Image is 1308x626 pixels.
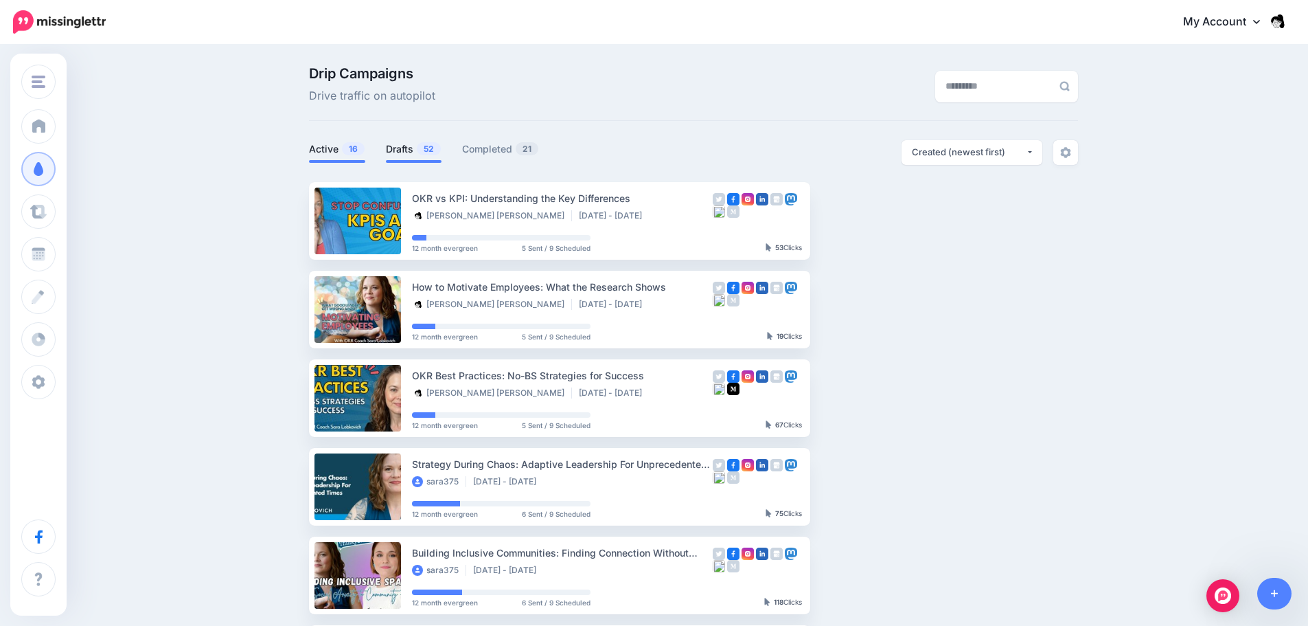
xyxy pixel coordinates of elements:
[713,383,725,395] img: bluesky-square.png
[412,388,572,399] li: [PERSON_NAME] [PERSON_NAME]
[727,193,739,205] img: facebook-square.png
[774,598,783,606] b: 118
[777,332,783,340] b: 19
[912,146,1026,159] div: Created (newest first)
[473,476,543,487] li: [DATE] - [DATE]
[756,548,768,560] img: linkedin-square.png
[522,245,590,251] span: 5 Sent / 9 Scheduled
[579,388,649,399] li: [DATE] - [DATE]
[727,459,739,471] img: facebook-square.png
[1169,5,1287,39] a: My Account
[770,548,783,560] img: google_business-grey-square.png
[713,560,725,572] img: bluesky-square.png
[775,509,783,517] b: 75
[309,141,365,157] a: Active16
[522,422,590,429] span: 5 Sent / 9 Scheduled
[579,210,649,221] li: [DATE] - [DATE]
[1059,81,1070,91] img: search-grey-6.png
[412,476,466,487] li: sara375
[473,565,543,576] li: [DATE] - [DATE]
[713,193,725,205] img: twitter-grey-square.png
[767,333,802,341] div: Clicks
[727,294,739,306] img: medium-grey-square.png
[766,509,772,517] img: pointer-grey-darker.png
[766,421,802,429] div: Clicks
[342,142,365,155] span: 16
[756,282,768,294] img: linkedin-square.png
[727,205,739,218] img: medium-grey-square.png
[412,245,478,251] span: 12 month evergreen
[766,243,772,251] img: pointer-grey-darker.png
[412,210,572,221] li: [PERSON_NAME] [PERSON_NAME]
[770,282,783,294] img: google_business-grey-square.png
[412,368,713,383] div: OKR Best Practices: No-BS Strategies for Success
[522,511,590,517] span: 6 Sent / 9 Scheduled
[766,244,802,252] div: Clicks
[756,193,768,205] img: linkedin-square.png
[1206,579,1239,612] div: Open Intercom Messenger
[766,421,772,429] img: pointer-grey-darker.png
[522,599,590,606] span: 6 Sent / 9 Scheduled
[727,370,739,383] img: facebook-square.png
[785,459,797,471] img: mastodon-square.png
[902,140,1042,165] button: Created (newest first)
[412,279,713,295] div: How to Motivate Employees: What the Research Shows
[770,370,783,383] img: google_business-grey-square.png
[412,422,478,429] span: 12 month evergreen
[412,511,478,517] span: 12 month evergreen
[742,459,754,471] img: instagram-square.png
[386,141,441,157] a: Drafts52
[764,598,770,606] img: pointer-grey-darker.png
[412,599,478,606] span: 12 month evergreen
[785,548,797,560] img: mastodon-square.png
[713,548,725,560] img: twitter-grey-square.png
[770,193,783,205] img: google_business-grey-square.png
[775,421,783,429] b: 67
[785,370,797,383] img: mastodon-square.png
[579,299,649,310] li: [DATE] - [DATE]
[713,282,725,294] img: twitter-grey-square.png
[713,294,725,306] img: bluesky-square.png
[412,299,572,310] li: [PERSON_NAME] [PERSON_NAME]
[713,370,725,383] img: twitter-grey-square.png
[516,142,538,155] span: 21
[412,333,478,340] span: 12 month evergreen
[727,282,739,294] img: facebook-square.png
[32,76,45,88] img: menu.png
[742,370,754,383] img: instagram-square.png
[770,459,783,471] img: google_business-grey-square.png
[764,599,802,607] div: Clicks
[742,282,754,294] img: instagram-square.png
[727,471,739,484] img: medium-grey-square.png
[785,282,797,294] img: mastodon-square.png
[412,456,713,472] div: Strategy During Chaos: Adaptive Leadership For Unprecedented Times
[462,141,539,157] a: Completed21
[417,142,441,155] span: 52
[767,332,773,340] img: pointer-grey-darker.png
[727,548,739,560] img: facebook-square.png
[742,193,754,205] img: instagram-square.png
[713,205,725,218] img: bluesky-square.png
[785,193,797,205] img: mastodon-square.png
[713,459,725,471] img: twitter-grey-square.png
[13,10,106,34] img: Missinglettr
[522,333,590,340] span: 5 Sent / 9 Scheduled
[727,560,739,572] img: medium-grey-square.png
[412,565,466,576] li: sara375
[412,190,713,206] div: OKR vs KPI: Understanding the Key Differences
[766,510,802,518] div: Clicks
[756,459,768,471] img: linkedin-square.png
[775,243,783,251] b: 53
[713,471,725,484] img: bluesky-square.png
[309,67,435,80] span: Drip Campaigns
[412,545,713,561] div: Building Inclusive Communities: Finding Connection Without [MEDICAL_DATA]
[727,383,739,395] img: medium-square.png
[756,370,768,383] img: linkedin-square.png
[1060,147,1071,158] img: settings-grey.png
[742,548,754,560] img: instagram-square.png
[309,87,435,105] span: Drive traffic on autopilot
